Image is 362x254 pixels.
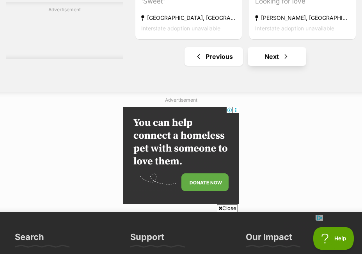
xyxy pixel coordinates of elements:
[313,227,354,250] iframe: Help Scout Beacon - Open
[185,47,243,66] a: Previous page
[248,47,306,66] a: Next page
[141,25,220,32] span: Interstate adoption unavailable
[6,2,123,59] div: Advertisement
[255,25,334,32] span: Interstate adoption unavailable
[141,12,236,23] strong: [GEOGRAPHIC_DATA], [GEOGRAPHIC_DATA]
[123,107,239,204] iframe: Advertisement
[135,47,356,66] nav: Pagination
[217,204,238,212] span: Close
[111,0,116,6] img: adc.png
[39,215,323,250] iframe: Advertisement
[15,231,44,247] h3: Search
[255,12,350,23] strong: [PERSON_NAME], [GEOGRAPHIC_DATA]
